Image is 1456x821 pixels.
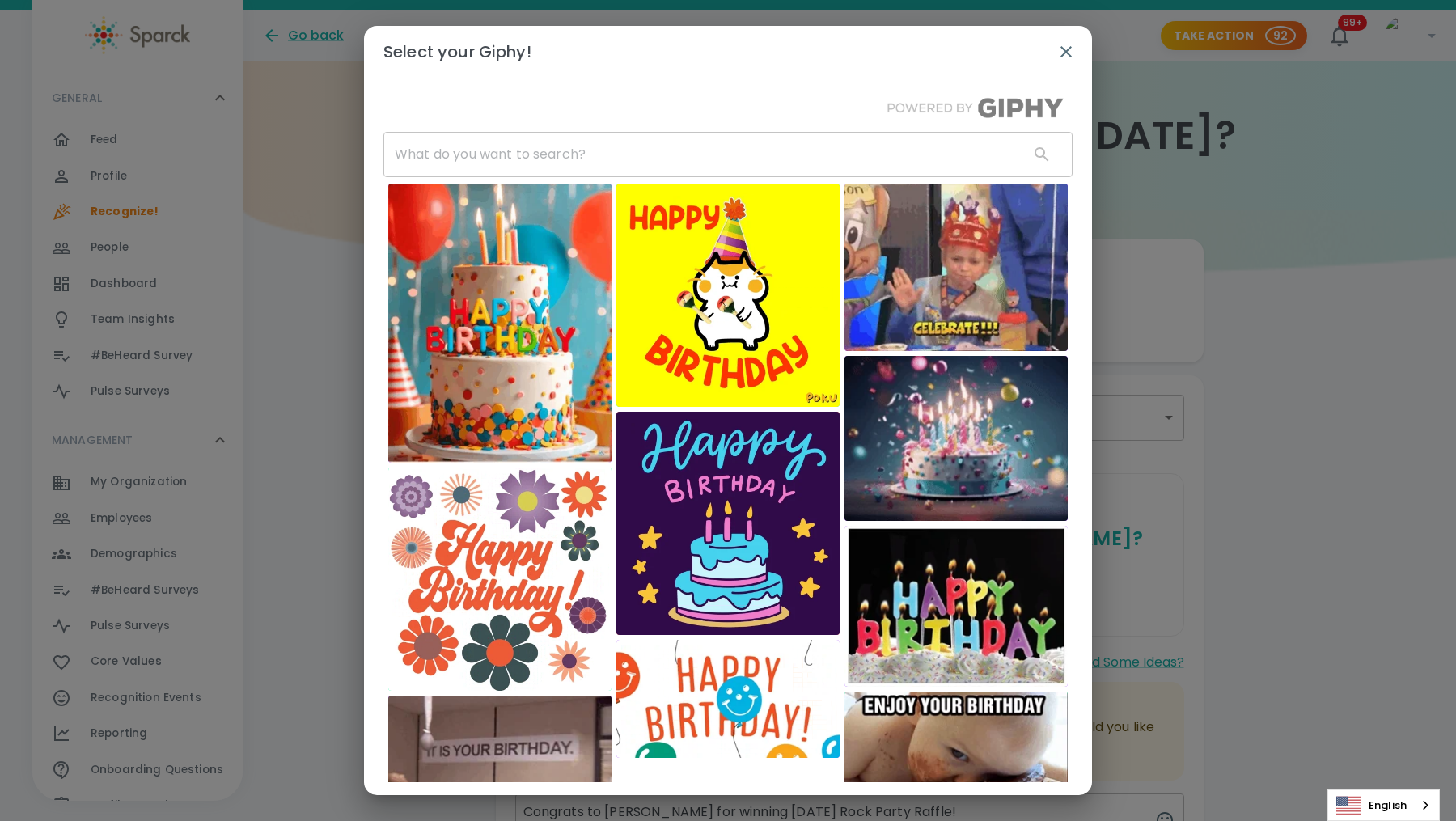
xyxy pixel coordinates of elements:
img: Happy Birthday Party GIF [388,184,612,463]
a: English [1328,790,1439,820]
h2: Select your Giphy! [364,26,1092,78]
img: Powered by GIPHY [878,97,1073,119]
img: Text gif. Multicolored balloons, some with smiley faces, float past the text "Happy Birthday!" [616,640,840,758]
img: Video gif. A birthday cake with lit candles sits on a table. Confetti falls around it and the can... [844,356,1068,521]
aside: Language selected: English [1327,789,1440,821]
img: Video gif. A little boy in a Chuck E. Cheese birthday crown dances in celebration. Text, “Celebra... [844,184,1068,351]
img: Happy Birthday Celebration GIF by Poku Meow [616,184,840,407]
img: Happy Birthday GIF by Heather Roberts [616,412,840,635]
img: Text gif. The text, "Happy Birthday!" pulses forward and backward, surrounded by digital illustra... [388,468,612,691]
input: What do you want to search? [383,132,1016,177]
div: Language [1327,789,1440,821]
img: Text gif. Rainbow-colored candles atop a sprinkled cake with the flames rising up and down, readi... [844,526,1068,687]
